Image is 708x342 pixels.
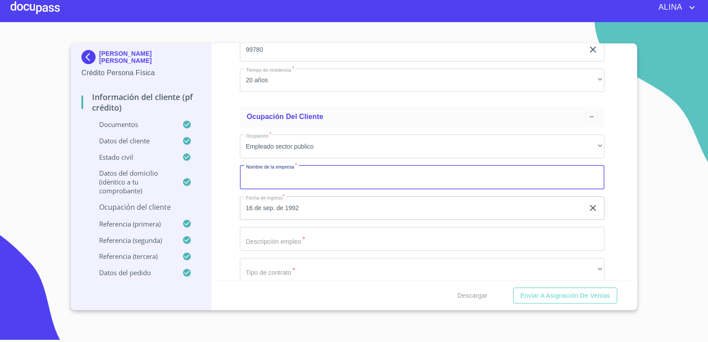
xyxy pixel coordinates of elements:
div: 20 años [240,69,605,92]
p: Crédito Persona Física [81,68,200,78]
p: Referencia (tercera) [81,252,182,261]
p: Estado Civil [81,153,182,161]
p: Ocupación del Cliente [81,202,200,212]
span: Descargar [458,290,488,301]
span: ALINA [652,0,687,15]
div: Empleado sector publico [240,134,605,158]
img: Docupass spot blue [81,50,99,64]
p: Referencia (segunda) [81,236,182,245]
button: account of current user [652,0,697,15]
p: [PERSON_NAME] [PERSON_NAME] [99,50,200,64]
div: [PERSON_NAME] [PERSON_NAME] [81,50,200,68]
p: Información del cliente (PF crédito) [81,92,200,113]
button: clear input [588,44,598,55]
span: Enviar a Asignación de Ventas [520,290,610,301]
p: Datos del cliente [81,136,182,145]
button: Enviar a Asignación de Ventas [513,288,617,304]
p: Datos del domicilio (idéntico a tu comprobante) [81,169,182,195]
p: Documentos [81,120,182,129]
div: Ocupación del Cliente [240,106,605,127]
button: Descargar [454,288,491,304]
div: ​ [240,258,605,282]
p: Referencia (primera) [81,219,182,228]
p: Datos del pedido [81,268,182,277]
span: Ocupación del Cliente [247,113,323,120]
